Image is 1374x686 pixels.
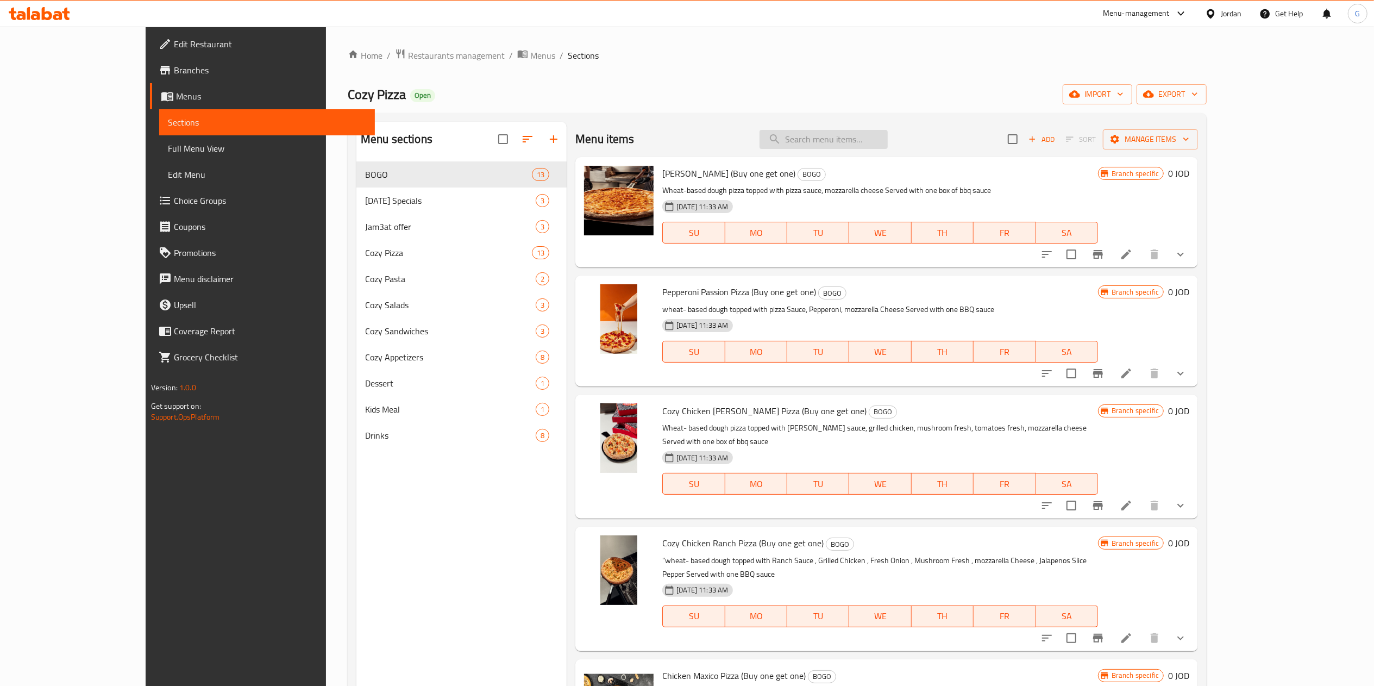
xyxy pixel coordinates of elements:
span: Branch specific [1107,287,1163,297]
button: Add [1024,131,1059,148]
button: show more [1168,360,1194,386]
span: 2 [536,274,549,284]
span: 8 [536,352,549,363]
button: show more [1168,625,1194,651]
span: Full Menu View [168,142,366,155]
span: TH [916,608,969,624]
span: BOGO [826,538,854,551]
li: / [387,49,391,62]
span: 1 [536,378,549,389]
div: BOGO [869,406,897,419]
div: Open [410,89,435,102]
div: items [532,246,549,259]
span: WE [854,225,907,241]
span: 13 [532,248,549,258]
span: FR [978,344,1031,360]
div: Cozy Pizza [365,246,532,259]
h6: 0 JOD [1168,284,1189,300]
span: Coupons [174,220,366,233]
div: BOGO [826,538,854,551]
a: Edit menu item [1120,248,1133,261]
span: MO [730,476,783,492]
span: WE [854,344,907,360]
button: sort-choices [1034,360,1060,386]
button: Branch-specific-item [1085,241,1111,267]
span: [DATE] 11:33 AM [672,453,732,463]
span: WE [854,476,907,492]
span: Cozy Chicken Ranch Pizza (Buy one get one) [662,535,824,551]
button: show more [1168,492,1194,519]
span: [PERSON_NAME] (Buy one get one) [662,165,795,182]
div: items [536,220,549,233]
button: delete [1141,241,1168,267]
a: Edit Menu [159,161,375,188]
button: MO [725,341,787,363]
a: Support.OpsPlatform [151,410,220,424]
span: BOGO [798,168,825,180]
span: TU [792,608,845,624]
span: TH [916,225,969,241]
span: [DATE] 11:33 AM [672,202,732,212]
p: wheat- based dough topped with pizza Sauce, Pepperoni, mozzarella Cheese Served with one BBQ sauce [662,303,1098,316]
div: BOGO [798,168,826,181]
svg: Show Choices [1174,632,1187,645]
a: Coupons [150,214,375,240]
img: Margherita Pizza (Buy one get one) [584,166,654,235]
svg: Show Choices [1174,367,1187,380]
span: Select to update [1060,362,1083,385]
a: Menus [517,48,555,63]
a: Edit menu item [1120,367,1133,380]
button: WE [849,222,911,244]
nav: Menu sections [356,157,567,453]
span: SA [1040,608,1094,624]
span: Branch specific [1107,670,1163,681]
button: FR [974,606,1036,627]
span: TH [916,344,969,360]
button: SA [1036,222,1098,244]
span: Menu disclaimer [174,272,366,285]
button: TH [912,473,974,495]
span: FR [978,476,1031,492]
span: WE [854,608,907,624]
p: "wheat- based dough topped with Ranch Sauce , Grilled Chicken , Fresh Onion , Mushroom Fresh , mo... [662,554,1098,581]
button: FR [974,341,1036,363]
button: Branch-specific-item [1085,625,1111,651]
button: SA [1036,473,1098,495]
span: SU [667,344,720,360]
span: Select to update [1060,627,1083,650]
span: 13 [532,170,549,180]
button: SU [662,222,725,244]
span: SU [667,225,720,241]
h2: Menu items [575,131,635,147]
span: Branch specific [1107,169,1163,179]
h6: 0 JOD [1168,535,1189,551]
span: Drinks [365,429,536,442]
button: SU [662,341,725,363]
li: / [560,49,563,62]
a: Choice Groups [150,188,375,214]
span: FR [978,608,1031,624]
span: BOGO [819,287,846,300]
button: TH [912,341,974,363]
span: MO [730,225,783,241]
span: SA [1040,344,1094,360]
span: Cozy Pasta [365,272,536,285]
button: FR [974,222,1036,244]
button: MO [725,222,787,244]
span: MO [730,608,783,624]
button: TH [912,222,974,244]
div: items [536,194,549,207]
input: search [760,130,888,149]
span: 1.0.0 [179,381,196,395]
button: Branch-specific-item [1085,492,1111,519]
span: Restaurants management [408,49,505,62]
button: delete [1141,360,1168,386]
span: TU [792,225,845,241]
button: delete [1141,492,1168,519]
span: SU [667,608,720,624]
span: Sections [568,49,599,62]
img: Pepperoni Passion Pizza (Buy one get one) [584,284,654,354]
button: SU [662,473,725,495]
div: items [536,325,549,338]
